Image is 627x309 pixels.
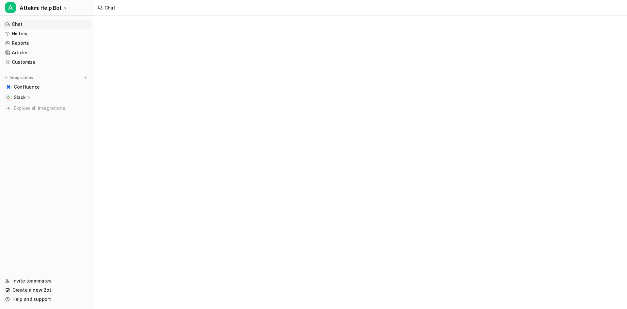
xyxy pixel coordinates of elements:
a: Chat [3,20,91,29]
a: Invite teammates [3,276,91,285]
span: Explore all integrations [14,103,88,113]
a: Create a new Bot [3,285,91,295]
img: Confluence [7,85,10,89]
span: Confluence [14,84,40,90]
span: A [5,2,16,13]
button: Integrations [3,75,35,81]
span: Attekmi Help Bot [20,3,62,12]
p: Integrations [10,75,33,80]
div: Chat [104,4,115,11]
a: Reports [3,39,91,48]
a: Customize [3,58,91,67]
a: ConfluenceConfluence [3,82,91,92]
img: menu_add.svg [83,76,88,80]
a: Explore all integrations [3,104,91,113]
a: Articles [3,48,91,57]
img: expand menu [4,76,8,80]
img: Slack [7,95,10,99]
a: History [3,29,91,38]
img: explore all integrations [5,105,12,112]
p: Slack [14,94,26,101]
a: Help and support [3,295,91,304]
